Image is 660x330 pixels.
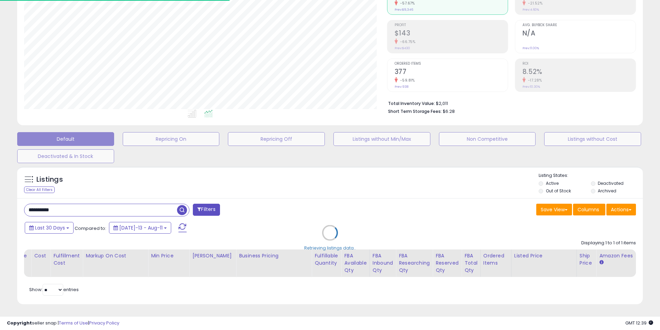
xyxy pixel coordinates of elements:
[395,62,508,66] span: Ordered Items
[333,132,430,146] button: Listings without Min/Max
[395,68,508,77] h2: 377
[89,320,119,326] a: Privacy Policy
[395,8,413,12] small: Prev: $9,346
[395,46,410,50] small: Prev: $430
[388,100,435,106] b: Total Inventory Value:
[439,132,536,146] button: Non Competitive
[17,149,114,163] button: Deactivated & In Stock
[526,1,543,6] small: -21.52%
[395,23,508,27] span: Profit
[398,39,416,44] small: -66.75%
[544,132,641,146] button: Listings without Cost
[443,108,455,115] span: $6.28
[388,108,442,114] b: Short Term Storage Fees:
[526,78,542,83] small: -17.28%
[398,78,415,83] small: -59.81%
[123,132,220,146] button: Repricing On
[398,1,415,6] small: -57.67%
[59,320,88,326] a: Terms of Use
[7,320,32,326] strong: Copyright
[17,132,114,146] button: Default
[395,85,408,89] small: Prev: 938
[522,85,540,89] small: Prev: 10.30%
[228,132,325,146] button: Repricing Off
[625,320,653,326] span: 2025-09-12 12:39 GMT
[388,99,631,107] li: $2,011
[522,68,636,77] h2: 8.52%
[7,320,119,327] div: seller snap | |
[304,245,356,251] div: Retrieving listings data..
[395,29,508,39] h2: $143
[522,29,636,39] h2: N/A
[522,46,539,50] small: Prev: 11.00%
[522,23,636,27] span: Avg. Buybox Share
[522,8,539,12] small: Prev: 4.60%
[522,62,636,66] span: ROI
